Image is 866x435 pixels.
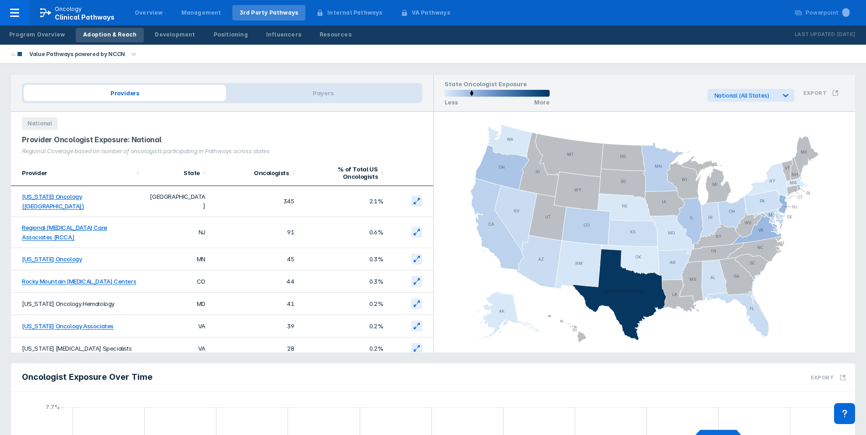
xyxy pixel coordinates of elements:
div: VA Pathways [412,9,450,17]
td: [GEOGRAPHIC_DATA] [144,186,211,217]
a: [US_STATE] Oncology Associates [22,323,114,330]
div: Value Pathways powered by NCCN [26,48,129,61]
div: National (All States) [714,92,776,99]
button: Export [805,367,851,388]
a: Program Overview [2,28,72,42]
td: NJ [144,217,211,248]
span: Oncologist Exposure Over Time [22,372,152,383]
td: 44 [211,270,300,293]
td: 0.2% [300,337,389,360]
img: value-pathways-nccn [11,52,22,57]
a: Regional [MEDICAL_DATA] Care Associates (RCCA) [22,224,107,241]
td: [US_STATE] [MEDICAL_DATA] Specialists [11,337,144,360]
td: 28 [211,337,300,360]
div: 3rd Party Pathways [240,9,299,17]
td: 39 [211,315,300,337]
div: Oncologists [216,169,289,176]
td: VA [144,337,211,360]
h3: Export [803,90,827,96]
a: [US_STATE] Oncology [22,256,82,263]
td: 0.3% [300,270,389,293]
a: Overview [127,5,170,21]
text: 7.7% [46,404,60,410]
td: 0.2% [300,293,389,315]
div: Resources [320,31,352,39]
div: Provider [22,169,133,176]
div: Internal Pathways [327,9,382,17]
a: Influencers [259,28,309,42]
td: MN [144,248,211,270]
h3: Export [811,374,834,381]
div: Powerpoint [806,9,850,17]
span: Payers [226,85,420,101]
td: 0.3% [300,248,389,270]
p: Oncology [55,5,82,13]
td: 0.2% [300,315,389,337]
div: Program Overview [9,31,65,39]
span: National [22,117,58,130]
div: Positioning [214,31,248,39]
td: 45 [211,248,300,270]
a: Development [147,28,202,42]
button: Export [798,84,844,102]
a: Management [174,5,229,21]
div: State [150,169,200,176]
td: 91 [211,217,300,248]
td: VA [144,315,211,337]
td: 2.1% [300,186,389,217]
a: Positioning [206,28,255,42]
td: 345 [211,186,300,217]
div: Management [181,9,221,17]
td: MD [144,293,211,315]
div: Influencers [266,31,301,39]
span: Providers [24,85,226,101]
h1: State Oncologist Exposure [445,80,550,90]
a: Resources [312,28,359,42]
div: Adoption & Reach [83,31,136,39]
div: Overview [135,9,163,17]
div: Development [155,31,195,39]
div: Provider Oncologist Exposure: National [22,135,422,144]
td: [US_STATE] Oncology Hematology [11,293,144,315]
p: Last Updated: [795,30,837,39]
a: [US_STATE] Oncology ([GEOGRAPHIC_DATA]) [22,193,84,210]
p: Less [445,99,458,106]
a: Adoption & Reach [76,28,144,42]
p: More [534,99,550,106]
div: Regional Coverage based on number of oncologists participating in Pathways across states [22,148,422,155]
p: [DATE] [837,30,855,39]
td: CO [144,270,211,293]
td: 41 [211,293,300,315]
span: Clinical Pathways [55,13,115,21]
div: % of Total US Oncologists [305,166,378,180]
td: 0.6% [300,217,389,248]
a: 3rd Party Pathways [232,5,306,21]
a: Rocky Mountain [MEDICAL_DATA] Centers [22,278,136,285]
